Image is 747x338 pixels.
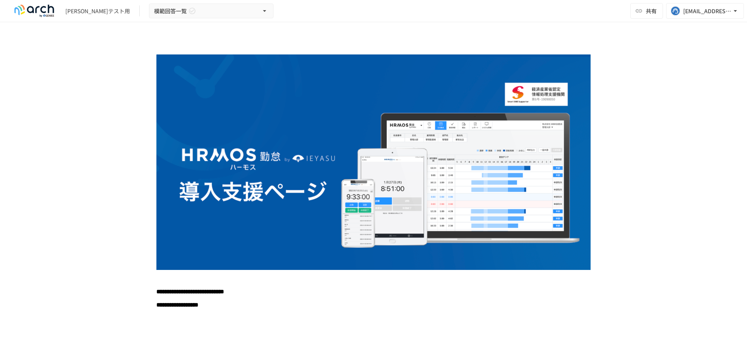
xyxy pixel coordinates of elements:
img: l0mbyLEhUrASHL3jmzuuxFt4qdie8HDrPVHkIveOjLi [156,54,591,270]
button: 共有 [630,3,663,19]
img: logo-default@2x-9cf2c760.svg [9,5,59,17]
span: 共有 [646,7,657,15]
div: [EMAIL_ADDRESS][DOMAIN_NAME] [683,6,731,16]
button: 模範回答一覧 [149,4,274,19]
span: 模範回答一覧 [154,6,187,16]
button: [EMAIL_ADDRESS][DOMAIN_NAME] [666,3,744,19]
div: [PERSON_NAME]テスト用 [65,7,130,15]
